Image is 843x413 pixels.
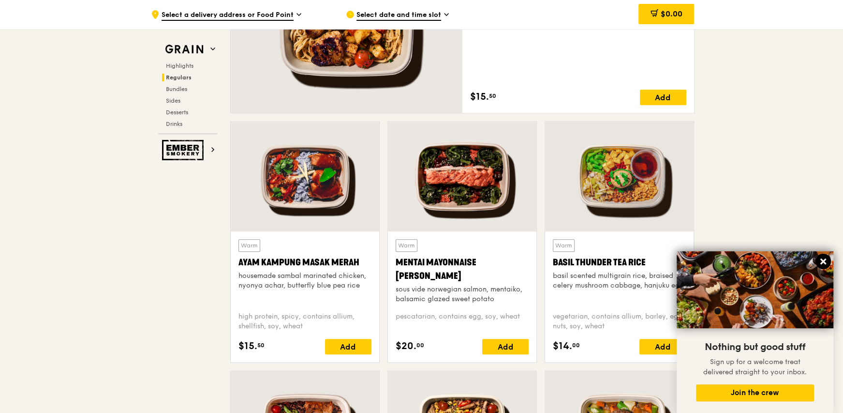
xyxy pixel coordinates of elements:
[639,339,686,354] div: Add
[356,10,441,21] span: Select date and time slot
[238,256,371,269] div: Ayam Kampung Masak Merah
[815,254,831,269] button: Close
[396,239,417,252] div: Warm
[489,92,496,100] span: 50
[703,358,807,376] span: Sign up for a welcome treat delivered straight to your inbox.
[396,339,416,353] span: $20.
[238,312,371,331] div: high protein, spicy, contains allium, shellfish, soy, wheat
[396,256,529,283] div: Mentai Mayonnaise [PERSON_NAME]
[162,140,207,160] img: Ember Smokery web logo
[553,339,572,353] span: $14.
[238,339,257,353] span: $15.
[162,10,294,21] span: Select a delivery address or Food Point
[166,121,182,127] span: Drinks
[166,109,188,116] span: Desserts
[238,239,260,252] div: Warm
[396,285,529,304] div: sous vide norwegian salmon, mentaiko, balsamic glazed sweet potato
[396,312,529,331] div: pescatarian, contains egg, soy, wheat
[572,341,580,349] span: 00
[553,239,575,252] div: Warm
[482,339,529,354] div: Add
[257,341,265,349] span: 50
[325,339,371,354] div: Add
[696,384,814,401] button: Join the crew
[166,62,193,69] span: Highlights
[660,9,682,18] span: $0.00
[677,251,833,328] img: DSC07876-Edit02-Large.jpeg
[470,90,489,104] span: $15.
[553,312,686,331] div: vegetarian, contains allium, barley, egg, nuts, soy, wheat
[166,97,180,104] span: Sides
[416,341,424,349] span: 00
[553,256,686,269] div: Basil Thunder Tea Rice
[238,271,371,291] div: housemade sambal marinated chicken, nyonya achar, butterfly blue pea rice
[162,41,207,58] img: Grain web logo
[705,341,805,353] span: Nothing but good stuff
[640,90,686,105] div: Add
[553,271,686,291] div: basil scented multigrain rice, braised celery mushroom cabbage, hanjuku egg
[166,74,192,81] span: Regulars
[166,86,187,92] span: Bundles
